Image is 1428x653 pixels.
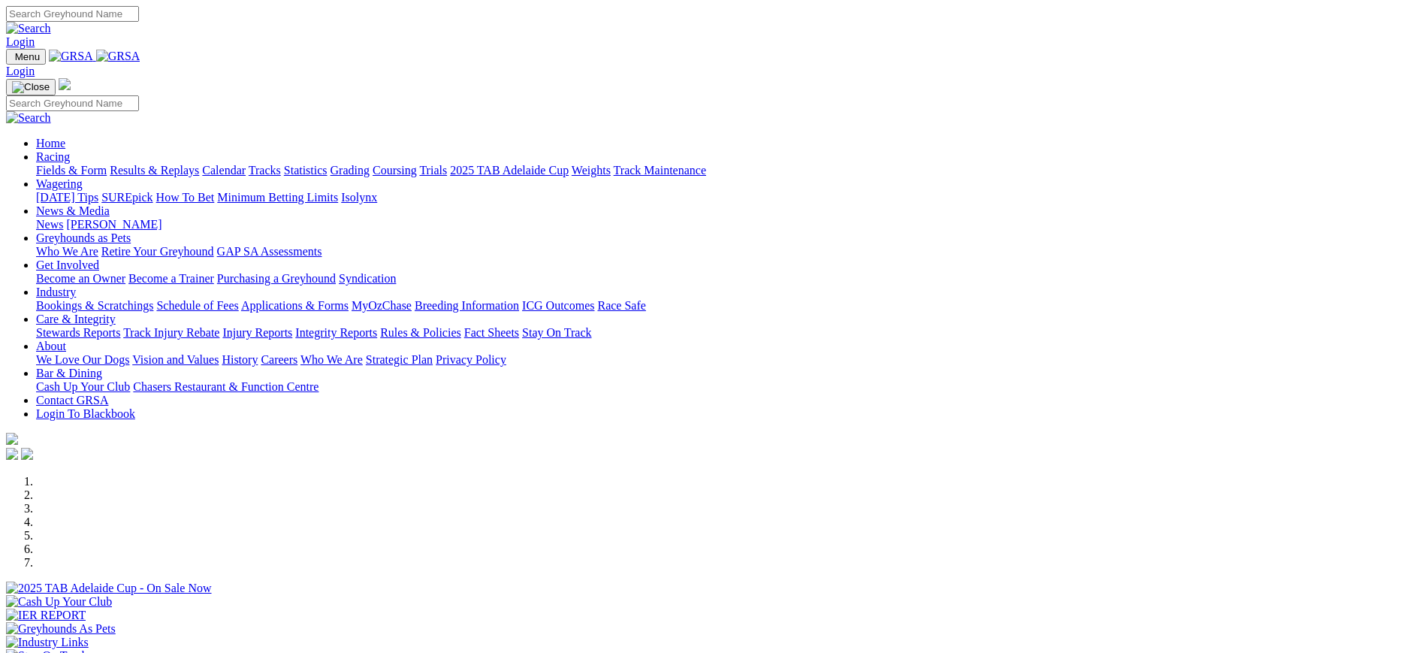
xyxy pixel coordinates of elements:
a: Bar & Dining [36,367,102,379]
a: Syndication [339,272,396,285]
div: Racing [36,164,1422,177]
a: Industry [36,286,76,298]
a: Integrity Reports [295,326,377,339]
a: ICG Outcomes [522,299,594,312]
a: Race Safe [597,299,645,312]
a: Trials [419,164,447,177]
a: News & Media [36,204,110,217]
a: Stay On Track [522,326,591,339]
div: Greyhounds as Pets [36,245,1422,258]
a: Contact GRSA [36,394,108,407]
a: Breeding Information [415,299,519,312]
a: Wagering [36,177,83,190]
a: Login To Blackbook [36,407,135,420]
a: Results & Replays [110,164,199,177]
a: Strategic Plan [366,353,433,366]
a: Grading [331,164,370,177]
img: twitter.svg [21,448,33,460]
span: Menu [15,51,40,62]
a: Tracks [249,164,281,177]
img: Search [6,22,51,35]
a: We Love Our Dogs [36,353,129,366]
a: Privacy Policy [436,353,506,366]
img: logo-grsa-white.png [6,433,18,445]
a: Minimum Betting Limits [217,191,338,204]
a: 2025 TAB Adelaide Cup [450,164,569,177]
a: Vision and Values [132,353,219,366]
div: Bar & Dining [36,380,1422,394]
a: Track Maintenance [614,164,706,177]
a: [PERSON_NAME] [66,218,162,231]
a: Calendar [202,164,246,177]
div: About [36,353,1422,367]
img: facebook.svg [6,448,18,460]
img: 2025 TAB Adelaide Cup - On Sale Now [6,582,212,595]
a: Weights [572,164,611,177]
a: Injury Reports [222,326,292,339]
a: [DATE] Tips [36,191,98,204]
img: GRSA [49,50,93,63]
a: About [36,340,66,352]
a: SUREpick [101,191,152,204]
img: GRSA [96,50,140,63]
img: IER REPORT [6,609,86,622]
div: Wagering [36,191,1422,204]
a: How To Bet [156,191,215,204]
a: Login [6,35,35,48]
a: MyOzChase [352,299,412,312]
img: Industry Links [6,636,89,649]
a: Retire Your Greyhound [101,245,214,258]
a: Who We Are [300,353,363,366]
button: Toggle navigation [6,49,46,65]
a: Schedule of Fees [156,299,238,312]
img: Cash Up Your Club [6,595,112,609]
a: Racing [36,150,70,163]
div: News & Media [36,218,1422,231]
a: Who We Are [36,245,98,258]
a: Coursing [373,164,417,177]
input: Search [6,95,139,111]
img: Greyhounds As Pets [6,622,116,636]
img: logo-grsa-white.png [59,78,71,90]
a: Track Injury Rebate [123,326,219,339]
a: Fact Sheets [464,326,519,339]
a: Bookings & Scratchings [36,299,153,312]
a: News [36,218,63,231]
div: Care & Integrity [36,326,1422,340]
a: Home [36,137,65,150]
a: GAP SA Assessments [217,245,322,258]
img: Close [12,81,50,93]
a: Become an Owner [36,272,125,285]
a: History [222,353,258,366]
a: Greyhounds as Pets [36,231,131,244]
a: Rules & Policies [380,326,461,339]
a: Care & Integrity [36,313,116,325]
a: Cash Up Your Club [36,380,130,393]
div: Get Involved [36,272,1422,286]
a: Become a Trainer [128,272,214,285]
img: Search [6,111,51,125]
a: Stewards Reports [36,326,120,339]
a: Chasers Restaurant & Function Centre [133,380,319,393]
a: Statistics [284,164,328,177]
div: Industry [36,299,1422,313]
a: Careers [261,353,297,366]
a: Isolynx [341,191,377,204]
button: Toggle navigation [6,79,56,95]
a: Applications & Forms [241,299,349,312]
a: Fields & Form [36,164,107,177]
a: Purchasing a Greyhound [217,272,336,285]
input: Search [6,6,139,22]
a: Login [6,65,35,77]
a: Get Involved [36,258,99,271]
